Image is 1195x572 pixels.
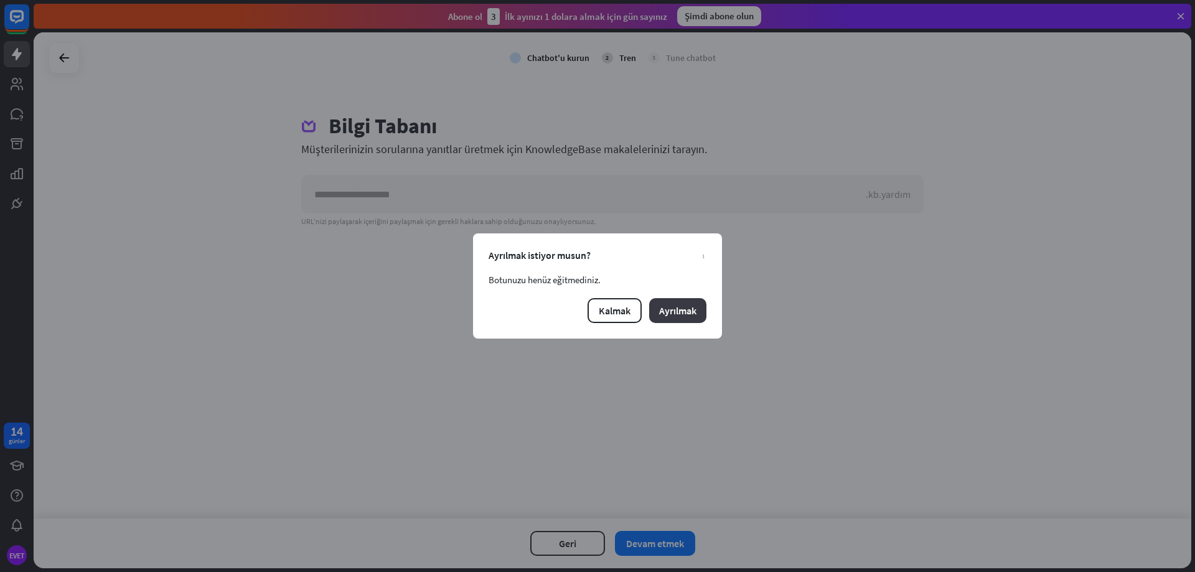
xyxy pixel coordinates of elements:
font: Kalmak [599,304,630,317]
font: Ayrılmak istiyor musun? [489,249,591,261]
font: Botunuzu henüz eğitmediniz. [489,274,601,286]
button: Kalmak [588,298,642,323]
button: Ayrılmak [649,298,706,323]
font: kapalı [702,251,705,259]
font: Ayrılmak [659,304,696,317]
